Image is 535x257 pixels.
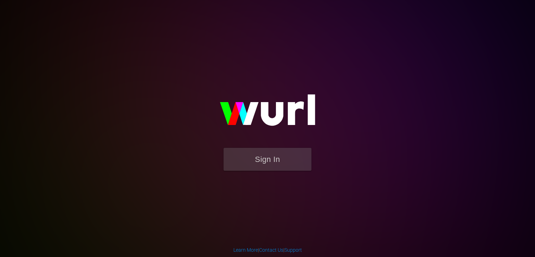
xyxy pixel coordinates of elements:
[224,148,311,171] button: Sign In
[233,246,302,253] div: | |
[197,79,338,148] img: wurl-logo-on-black-223613ac3d8ba8fe6dc639794a292ebdb59501304c7dfd60c99c58986ef67473.svg
[284,247,302,253] a: Support
[259,247,283,253] a: Contact Us
[233,247,258,253] a: Learn More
